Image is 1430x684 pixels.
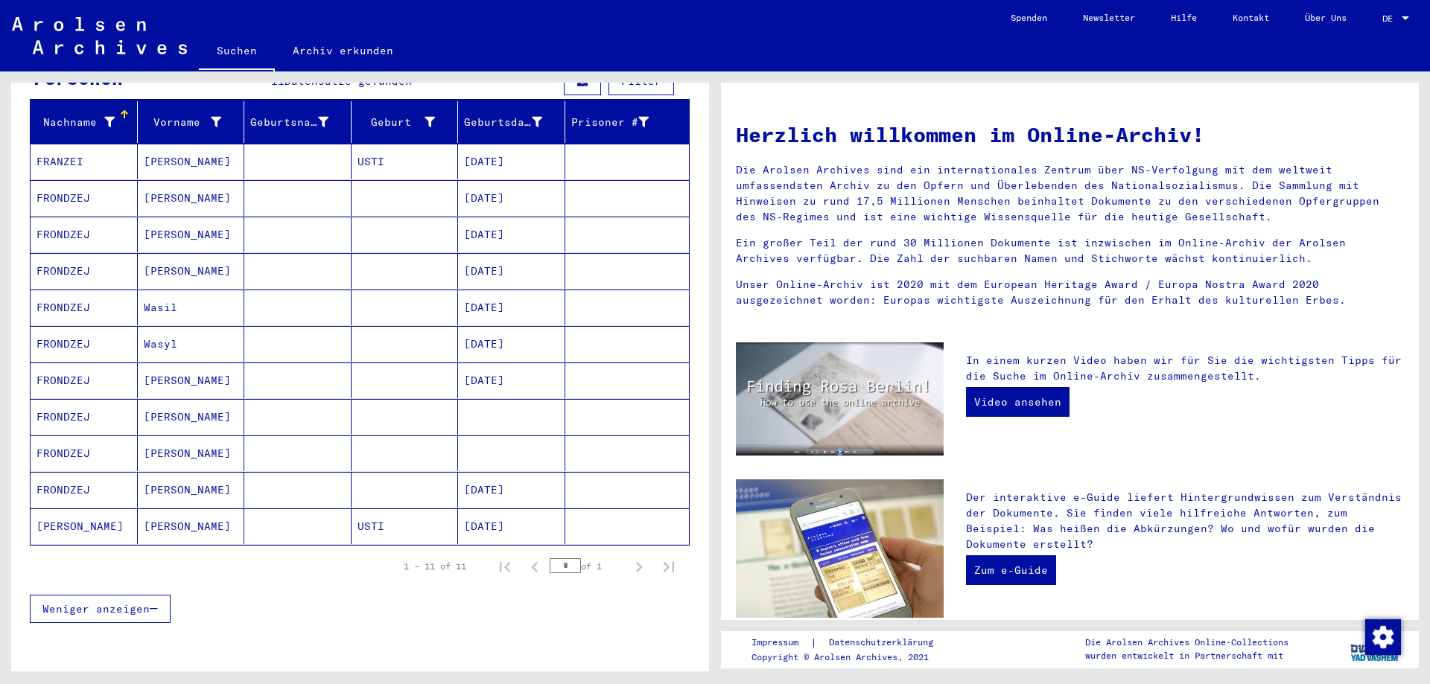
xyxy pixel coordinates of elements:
[458,508,565,544] mat-cell: [DATE]
[352,144,459,179] mat-cell: USTI
[1365,619,1401,655] img: Zustimmung ändern
[404,560,466,573] div: 1 – 11 of 11
[12,17,187,54] img: Arolsen_neg.svg
[571,110,672,134] div: Prisoner #
[736,277,1404,308] p: Unser Online-Archiv ist 2020 mit dem European Heritage Award / Europa Nostra Award 2020 ausgezeic...
[458,144,565,179] mat-cell: [DATE]
[275,33,411,68] a: Archiv erkunden
[458,290,565,325] mat-cell: [DATE]
[464,110,565,134] div: Geburtsdatum
[458,472,565,508] mat-cell: [DATE]
[138,101,245,143] mat-header-cell: Vorname
[31,290,138,325] mat-cell: FRONDZEJ
[966,387,1070,417] a: Video ansehen
[138,508,245,544] mat-cell: [PERSON_NAME]
[31,472,138,508] mat-cell: FRONDZEJ
[654,552,684,581] button: Last page
[30,595,171,623] button: Weniger anzeigen
[250,110,351,134] div: Geburtsname
[458,362,565,398] mat-cell: [DATE]
[736,342,944,456] img: video.jpg
[565,101,690,143] mat-header-cell: Prisoner #
[352,101,459,143] mat-header-cell: Geburt‏
[736,119,1404,150] h1: Herzlich willkommen im Online-Archiv!
[458,326,565,362] mat-cell: [DATE]
[357,110,458,134] div: Geburt‏
[36,115,115,130] div: Nachname
[966,555,1056,585] a: Zum e-Guide
[138,217,245,252] mat-cell: [PERSON_NAME]
[1347,630,1403,668] img: yv_logo.png
[31,508,138,544] mat-cell: [PERSON_NAME]
[1085,649,1288,662] p: wurden entwickelt in Partnerschaft mit
[31,399,138,435] mat-cell: FRONDZEJ
[736,162,1404,225] p: Die Arolsen Archives sind ein internationales Zentrum über NS-Verfolgung mit dem weltweit umfasse...
[458,101,565,143] mat-header-cell: Geburtsdatum
[31,144,138,179] mat-cell: FRANZEI
[520,552,550,581] button: Previous page
[464,115,542,130] div: Geburtsdatum
[138,399,245,435] mat-cell: [PERSON_NAME]
[138,435,245,471] mat-cell: [PERSON_NAME]
[31,362,138,398] mat-cell: FRONDZEJ
[285,74,412,88] span: Datensätze gefunden
[458,253,565,289] mat-cell: [DATE]
[36,110,137,134] div: Nachname
[138,253,245,289] mat-cell: [PERSON_NAME]
[42,602,150,616] span: Weniger anzeigen
[966,490,1404,552] p: Der interaktive e-Guide liefert Hintergrundwissen zum Verständnis der Dokumente. Sie finden viele...
[751,635,951,651] div: |
[31,180,138,216] mat-cell: FRONDZEJ
[271,74,285,88] span: 11
[31,101,138,143] mat-header-cell: Nachname
[357,115,436,130] div: Geburt‏
[966,353,1404,384] p: In einem kurzen Video haben wir für Sie die wichtigsten Tipps für die Suche im Online-Archiv zusa...
[250,115,328,130] div: Geburtsname
[1382,13,1399,24] span: DE
[138,326,245,362] mat-cell: Wasyl
[138,180,245,216] mat-cell: [PERSON_NAME]
[144,110,244,134] div: Vorname
[31,326,138,362] mat-cell: FRONDZEJ
[550,559,624,573] div: of 1
[138,472,245,508] mat-cell: [PERSON_NAME]
[751,635,810,651] a: Impressum
[490,552,520,581] button: First page
[31,217,138,252] mat-cell: FRONDZEJ
[571,115,649,130] div: Prisoner #
[138,144,245,179] mat-cell: [PERSON_NAME]
[1085,636,1288,649] p: Die Arolsen Archives Online-Collections
[736,235,1404,266] p: Ein großer Teil der rund 30 Millionen Dokumente ist inzwischen im Online-Archiv der Arolsen Archi...
[31,253,138,289] mat-cell: FRONDZEJ
[458,217,565,252] mat-cell: [DATE]
[736,479,944,618] img: eguide.jpg
[138,362,245,398] mat-cell: [PERSON_NAME]
[138,290,245,325] mat-cell: Wasil
[244,101,352,143] mat-header-cell: Geburtsname
[352,508,459,544] mat-cell: USTI
[199,33,275,71] a: Suchen
[624,552,654,581] button: Next page
[144,115,222,130] div: Vorname
[621,74,661,88] span: Filter
[31,435,138,471] mat-cell: FRONDZEJ
[751,651,951,664] p: Copyright © Arolsen Archives, 2021
[458,180,565,216] mat-cell: [DATE]
[817,635,951,651] a: Datenschutzerklärung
